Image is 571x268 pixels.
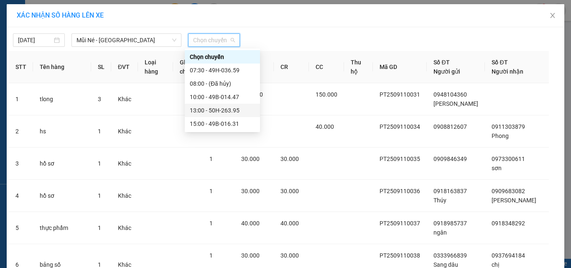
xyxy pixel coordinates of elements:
div: Chọn chuyến [190,52,255,61]
input: 11/09/2025 [18,36,52,45]
td: tlong [33,83,91,115]
span: 0918348292 [492,220,525,227]
span: 40.000 [280,220,299,227]
span: 30.000 [280,188,299,194]
div: Chọn chuyến [185,50,260,64]
td: 2 [9,115,33,148]
span: 30.000 [241,252,260,259]
th: CR [274,51,309,83]
td: hs [33,115,91,148]
span: [PERSON_NAME] [492,197,536,204]
td: Khác [111,148,138,180]
span: 30.000 [241,188,260,194]
span: PT2509110036 [380,188,420,194]
span: PT2509110038 [380,252,420,259]
th: CC [309,51,344,83]
th: Tên hàng [33,51,91,83]
td: thực phẩm [33,212,91,244]
span: 0948104360 [433,91,467,98]
span: Mũi Né - Đà Lạt [76,34,176,46]
span: 1 [98,261,101,268]
span: Thúy [433,197,446,204]
div: 13:00 - 50H-263.95 [190,106,255,115]
span: PT2509110034 [380,123,420,130]
span: ngân [433,229,447,236]
div: 07:30 - 49H-036.59 [190,66,255,75]
td: 5 [9,212,33,244]
td: 4 [9,180,33,212]
span: 1 [209,252,213,259]
span: XÁC NHẬN SỐ HÀNG LÊN XE [17,11,104,19]
span: Người nhận [492,68,523,75]
span: 1 [98,192,101,199]
td: Khác [111,115,138,148]
span: 0909683082 [492,188,525,194]
th: ĐVT [111,51,138,83]
span: 1 [209,156,213,162]
th: STT [9,51,33,83]
button: Close [541,4,564,28]
span: 0908812607 [433,123,467,130]
span: 1 [98,128,101,135]
div: 15:00 - 49B-016.31 [190,119,255,128]
span: 1 [209,220,213,227]
span: 3 [98,96,101,102]
div: 08:00 - (Đã hủy) [190,79,255,88]
span: 0918985737 [433,220,467,227]
span: [PERSON_NAME] [433,100,478,107]
span: PT2509110035 [380,156,420,162]
td: hồ sơ [33,180,91,212]
span: 0937694184 [492,252,525,259]
span: 30.000 [280,156,299,162]
span: 0911303879 [492,123,525,130]
span: 1 [209,188,213,194]
span: 40.000 [241,220,260,227]
span: Chọn chuyến [193,34,235,46]
span: PT2509110037 [380,220,420,227]
span: sơn [492,165,502,171]
span: 30.000 [241,156,260,162]
span: 150.000 [316,91,337,98]
span: 0333966839 [433,252,467,259]
td: Khác [111,180,138,212]
span: Số ĐT [433,59,449,66]
span: Người gửi [433,68,460,75]
td: 3 [9,148,33,180]
th: Mã GD [373,51,427,83]
span: Số ĐT [492,59,507,66]
th: Ghi chú [173,51,203,83]
span: PT2509110031 [380,91,420,98]
span: 40.000 [316,123,334,130]
td: hồ sơ [33,148,91,180]
span: 1 [98,160,101,167]
span: 0918163837 [433,188,467,194]
th: Thu hộ [344,51,373,83]
span: close [549,12,556,19]
span: 30.000 [280,252,299,259]
td: 1 [9,83,33,115]
span: 0973300611 [492,156,525,162]
span: Sang dâu [433,261,458,268]
span: 1 [98,225,101,231]
th: SL [91,51,111,83]
span: Phong [492,133,509,139]
td: Khác [111,83,138,115]
th: Loại hàng [138,51,173,83]
td: Khác [111,212,138,244]
span: 0909846349 [433,156,467,162]
div: 10:00 - 49B-014.47 [190,92,255,102]
span: down [172,38,177,43]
